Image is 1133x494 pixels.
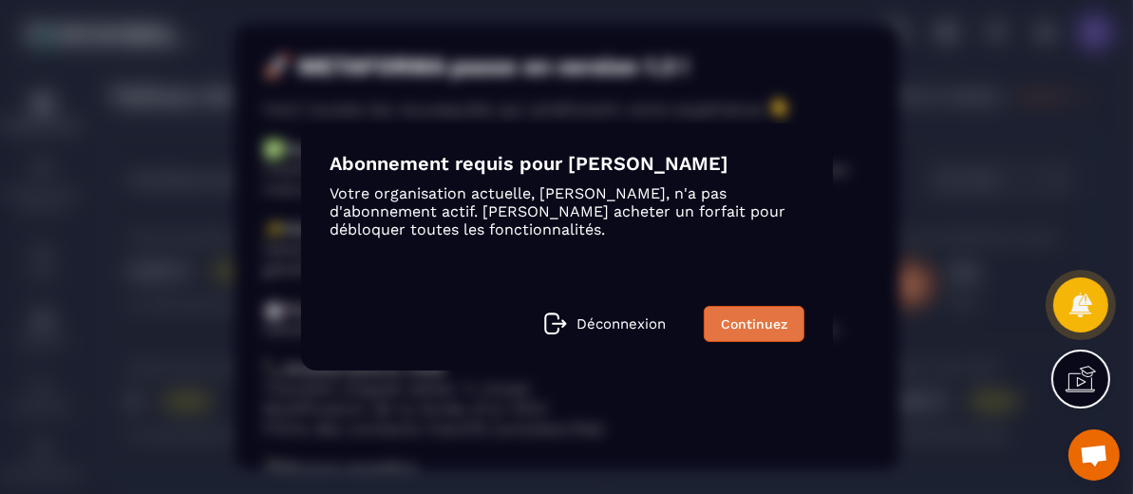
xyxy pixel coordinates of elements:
a: Déconnexion [544,313,666,335]
p: Déconnexion [576,315,666,332]
div: Ouvrir le chat [1068,429,1120,481]
p: Votre organisation actuelle, [PERSON_NAME], n'a pas d'abonnement actif. [PERSON_NAME] acheter un ... [330,184,804,238]
a: Continuez [704,306,804,342]
h4: Abonnement requis pour [PERSON_NAME] [330,152,804,175]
